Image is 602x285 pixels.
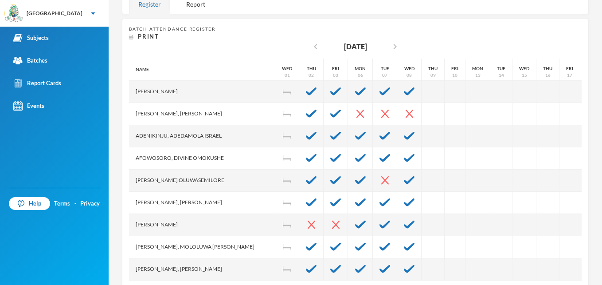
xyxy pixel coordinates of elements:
img: logo [5,5,23,23]
div: Tue [497,65,505,72]
div: 17 [567,72,572,79]
div: 08 [407,72,412,79]
div: Report Cards [13,79,61,88]
div: Events [13,101,44,111]
div: Name [129,59,275,81]
div: Independence Day [275,236,299,258]
div: 15 [522,72,527,79]
div: [PERSON_NAME] [129,214,275,236]
div: Wed [404,65,414,72]
div: 01 [285,72,290,79]
div: [PERSON_NAME] Oluwasemilore [129,170,275,192]
div: [PERSON_NAME], [PERSON_NAME] [129,258,275,281]
i: chevron_left [310,41,321,52]
div: Adenikinju, Adedamola Israel [129,125,275,147]
div: Fri [332,65,339,72]
div: Independence Day [275,125,299,147]
div: 09 [430,72,436,79]
div: Independence Day [275,214,299,236]
div: Wed [519,65,529,72]
div: 03 [333,72,338,79]
div: Independence Day [275,258,299,281]
div: [DATE] [344,41,367,52]
div: Independence Day [275,147,299,170]
div: 02 [309,72,314,79]
a: Help [9,197,50,210]
div: Mon [472,65,483,72]
div: [PERSON_NAME], Mololuwa [PERSON_NAME] [129,236,275,258]
div: Batches [13,56,47,65]
div: 06 [358,72,363,79]
div: Thu [428,65,438,72]
div: [GEOGRAPHIC_DATA] [27,9,82,17]
div: Thu [543,65,552,72]
div: 16 [545,72,551,79]
div: Tue [381,65,389,72]
a: Privacy [80,199,100,208]
div: Independence Day [275,192,299,214]
div: 14 [499,72,504,79]
div: [PERSON_NAME], [PERSON_NAME] [129,103,275,125]
div: Independence Day [275,103,299,125]
div: Afowosoro, Divine Omokushe [129,147,275,170]
div: Subjects [13,33,49,43]
div: Fri [451,65,458,72]
div: [PERSON_NAME] [129,81,275,103]
a: Terms [54,199,70,208]
div: · [74,199,76,208]
div: Independence Day [275,170,299,192]
div: Thu [307,65,316,72]
div: 10 [452,72,457,79]
div: Wed [282,65,292,72]
div: Independence Day [275,81,299,103]
div: 13 [475,72,481,79]
div: [PERSON_NAME], [PERSON_NAME] [129,192,275,214]
i: chevron_right [390,41,400,52]
div: Fri [566,65,573,72]
span: Print [138,33,159,40]
div: Mon [355,65,366,72]
div: 07 [382,72,387,79]
span: Batch Attendance Register [129,26,215,32]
